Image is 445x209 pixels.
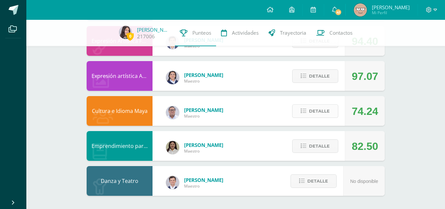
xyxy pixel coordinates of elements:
span: 0 [126,32,134,40]
img: 5778bd7e28cf89dedf9ffa8080fc1cd8.png [166,106,179,119]
div: 74.24 [352,96,378,126]
button: Detalle [292,69,338,83]
span: Punteos [192,29,211,36]
div: Cultura e Idioma Maya [87,96,153,126]
img: fb96c3e8dacd74e444552b61ab436b90.png [119,26,132,39]
a: Actividades [216,20,264,46]
span: No disponible [350,179,378,184]
div: 82.50 [352,131,378,161]
a: Contactos [311,20,357,46]
span: Mi Perfil [372,10,410,16]
div: Danza y Teatro [87,166,153,196]
span: Maestro [184,78,223,84]
span: Maestro [184,113,223,119]
span: 41 [335,9,342,16]
span: [PERSON_NAME] [184,72,223,78]
span: [PERSON_NAME] [184,142,223,148]
span: Detalle [309,140,330,152]
img: 7b13906345788fecd41e6b3029541beb.png [166,141,179,154]
span: [PERSON_NAME] [184,177,223,183]
span: Detalle [307,175,328,187]
button: Detalle [291,174,337,188]
button: Detalle [292,139,338,153]
span: Detalle [309,105,330,117]
span: Contactos [329,29,352,36]
span: Actividades [232,29,259,36]
img: 799791cd4ec4703767168e1db4dfe2dd.png [166,71,179,84]
img: 70c0459bcb81c7dac88d1d439de9cb3a.png [166,176,179,189]
span: [PERSON_NAME] [372,4,410,11]
div: 97.07 [352,61,378,91]
span: Maestro [184,183,223,189]
span: Detalle [309,70,330,82]
span: Trayectoria [280,29,306,36]
img: 5ec471dfff4524e1748c7413bc86834f.png [354,3,367,17]
span: [PERSON_NAME] [184,107,223,113]
a: Trayectoria [264,20,311,46]
a: 217006 [137,33,155,40]
button: Detalle [292,104,338,118]
span: Maestro [184,148,223,154]
div: Expresión artística ARTES PLÁSTICAS [87,61,153,91]
a: Punteos [175,20,216,46]
div: Emprendimiento para la Productividad [87,131,153,161]
a: [PERSON_NAME] [137,26,170,33]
